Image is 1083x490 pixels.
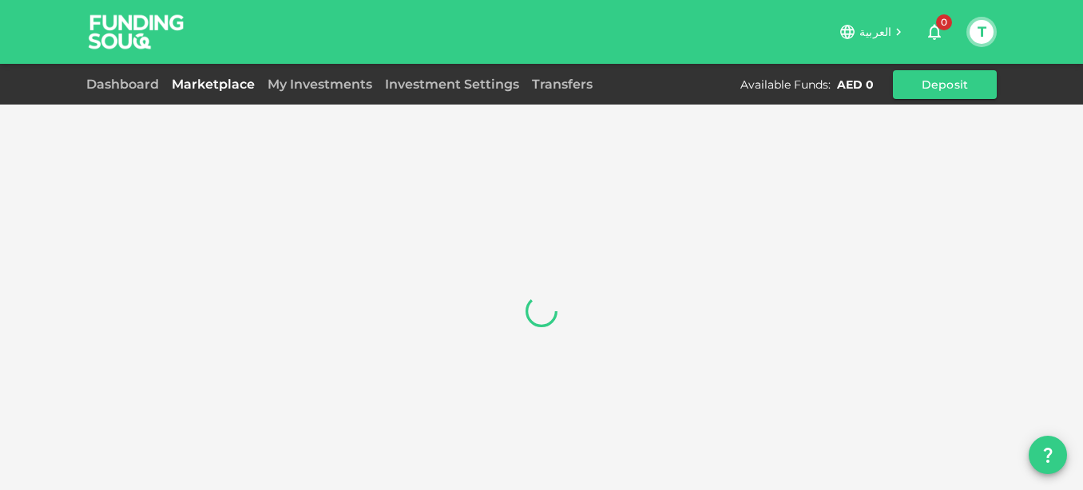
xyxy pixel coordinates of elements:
[526,77,599,92] a: Transfers
[918,16,950,48] button: 0
[970,20,994,44] button: T
[86,77,165,92] a: Dashboard
[261,77,379,92] a: My Investments
[936,14,952,30] span: 0
[893,70,997,99] button: Deposit
[1029,436,1067,474] button: question
[859,25,891,39] span: العربية
[165,77,261,92] a: Marketplace
[379,77,526,92] a: Investment Settings
[740,77,831,93] div: Available Funds :
[837,77,874,93] div: AED 0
